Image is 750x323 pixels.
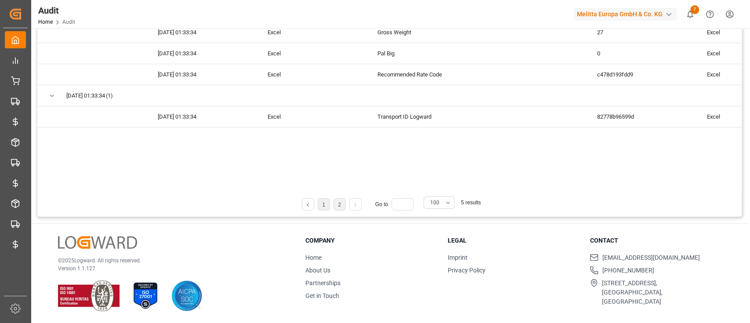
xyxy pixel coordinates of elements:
div: Pal Big [367,43,477,64]
a: Imprint [448,254,467,261]
img: AICPA SOC [171,280,202,311]
a: 2 [338,202,341,208]
span: 5 results [461,200,481,206]
div: Excel [257,64,367,85]
a: Get in Touch [305,292,339,299]
a: Partnerships [305,279,341,287]
li: Previous Page [302,198,314,210]
p: © 2025 Logward. All rights reserved. [58,257,283,265]
a: 1 [322,202,325,208]
img: Logward Logo [58,236,137,249]
div: c478d193fdd9 [587,64,696,85]
div: Excel [257,106,367,127]
div: Transport ID Logward [367,106,477,127]
div: Go to [375,198,417,210]
div: [DATE] 01:33:34 [147,64,257,85]
a: Privacy Policy [448,267,486,274]
a: Home [38,19,53,25]
div: [DATE] 01:33:34 [147,43,257,64]
div: Gross Weight [367,22,477,43]
a: About Us [305,267,330,274]
span: 100 [430,199,439,207]
button: open menu [424,196,454,209]
p: Version 1.1.127 [58,265,283,272]
div: Recommended Rate Code [367,64,477,85]
span: [EMAIL_ADDRESS][DOMAIN_NAME] [602,253,699,262]
span: [DATE] 01:33:34 [66,86,105,106]
span: (1) [106,86,113,106]
a: Home [305,254,322,261]
img: ISO 9001 & ISO 14001 Certification [58,280,120,311]
div: 82778b96599d [587,106,696,127]
h3: Company [305,236,437,245]
li: 2 [333,198,346,210]
div: [DATE] 01:33:34 [147,22,257,43]
div: Excel [257,22,367,43]
li: 1 [318,198,330,210]
span: [STREET_ADDRESS], [GEOGRAPHIC_DATA], [GEOGRAPHIC_DATA] [602,279,721,306]
span: [PHONE_NUMBER] [602,266,654,275]
div: Audit [38,4,75,17]
button: Help Center [700,4,720,24]
div: [DATE] 01:33:34 [147,106,257,127]
li: Next Page [349,198,362,210]
button: show 7 new notifications [680,4,700,24]
div: Excel [257,43,367,64]
button: Melitta Europa GmbH & Co. KG [573,6,680,22]
h3: Contact [590,236,721,245]
h3: Legal [448,236,579,245]
img: ISO 27001 Certification [130,280,161,311]
div: 0 [587,43,696,64]
div: Melitta Europa GmbH & Co. KG [573,8,677,21]
div: 27 [587,22,696,43]
span: 7 [690,5,699,14]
